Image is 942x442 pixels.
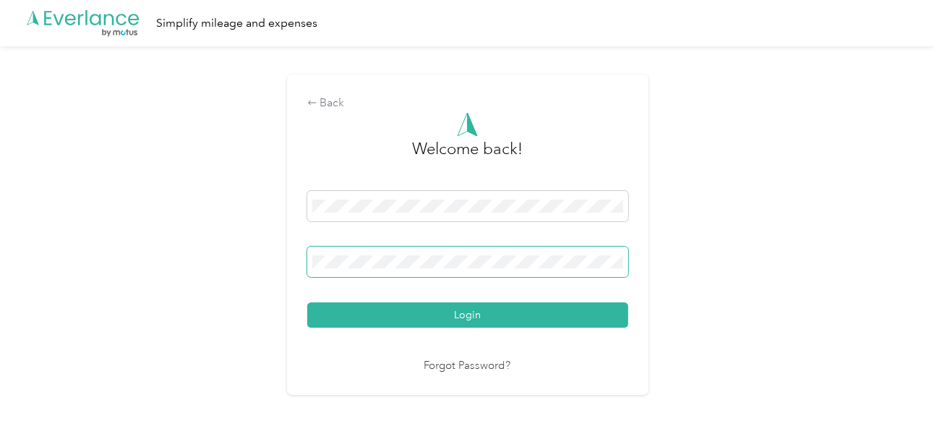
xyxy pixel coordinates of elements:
h3: greeting [412,137,523,176]
iframe: Everlance-gr Chat Button Frame [861,361,942,442]
div: Simplify mileage and expenses [156,14,317,33]
div: Back [307,95,628,112]
a: Forgot Password? [424,358,511,375]
button: Login [307,302,628,328]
